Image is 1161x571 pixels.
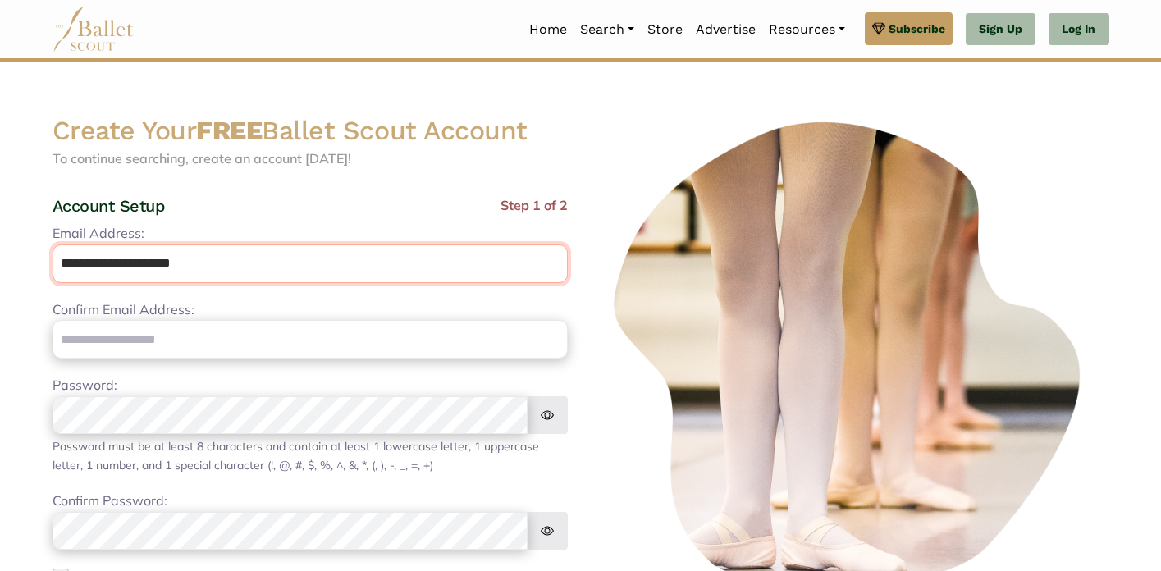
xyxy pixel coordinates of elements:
[1049,13,1108,46] a: Log In
[762,12,852,47] a: Resources
[574,12,641,47] a: Search
[641,12,689,47] a: Store
[889,20,945,38] span: Subscribe
[523,12,574,47] a: Home
[865,12,953,45] a: Subscribe
[53,114,568,148] h2: Create Your Ballet Scout Account
[53,195,166,217] h4: Account Setup
[53,375,117,396] label: Password:
[196,115,262,146] strong: FREE
[53,150,351,167] span: To continue searching, create an account [DATE]!
[501,195,568,223] span: Step 1 of 2
[966,13,1035,46] a: Sign Up
[53,437,568,474] div: Password must be at least 8 characters and contain at least 1 lowercase letter, 1 uppercase lette...
[689,12,762,47] a: Advertise
[53,491,167,512] label: Confirm Password:
[872,20,885,38] img: gem.svg
[53,223,144,244] label: Email Address:
[53,299,194,321] label: Confirm Email Address:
